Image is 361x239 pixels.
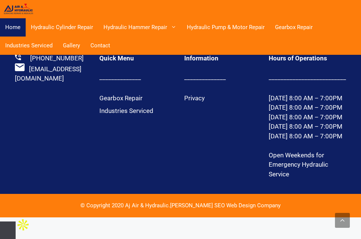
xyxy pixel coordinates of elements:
img: Apollo [16,217,31,232]
a: Gallery [58,37,85,55]
a: Hydraulic Hammer Repair [98,18,182,37]
p: ______________ [184,73,254,82]
a: Hydraulic Pump & Motor Repair [182,18,270,37]
strong: Hours of Operations [269,54,327,62]
a: Industries Serviced [99,107,153,114]
a: [PHONE_NUMBER] [30,54,84,62]
a: Scroll back to top [335,213,350,228]
p: Open Weekends for Emergency Hydraulic Service [269,151,346,179]
p: __________________________ [269,73,346,82]
strong: Quick Menu [99,54,134,62]
div: © Copyright 2020 Aj Air & Hydraulic. [80,201,281,210]
p: [DATE] 8:00 AM – 7:00PM [DATE] 8:00 AM – 7:00PM [DATE] 8:00 AM – 7:00PM [DATE] 8:00 AM – 7:00PM [... [269,94,346,141]
a: Gearbox Repair [270,18,318,37]
a: Contact [85,37,115,55]
strong: Information [184,54,218,62]
a: Gearbox Repair [99,94,143,102]
a: Privacy [184,94,205,102]
p: ______________ [99,73,169,82]
a: [PERSON_NAME] SEO Web Design Company [170,202,281,209]
a: Hydraulic Cylinder Repair [26,18,98,37]
a: [EMAIL_ADDRESS][DOMAIN_NAME] [15,65,82,82]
